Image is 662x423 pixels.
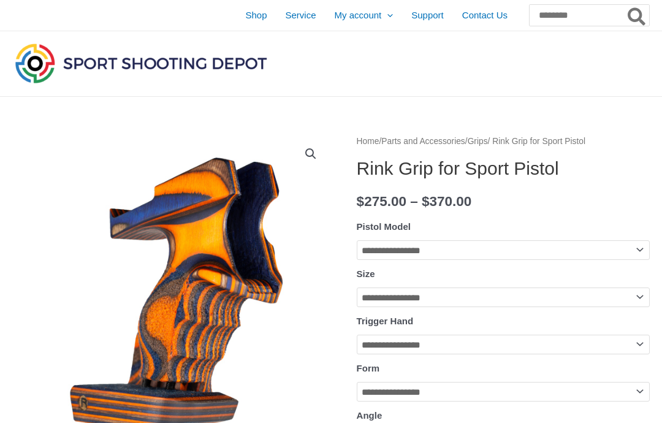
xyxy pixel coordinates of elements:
[422,194,430,209] span: $
[381,137,465,146] a: Parts and Accessories
[357,194,365,209] span: $
[357,194,406,209] bdi: 275.00
[410,194,418,209] span: –
[12,40,270,86] img: Sport Shooting Depot
[468,137,488,146] a: Grips
[357,316,414,326] label: Trigger Hand
[625,5,649,26] button: Search
[422,194,471,209] bdi: 370.00
[357,410,382,421] label: Angle
[300,143,322,165] a: View full-screen image gallery
[357,269,375,279] label: Size
[357,221,411,232] label: Pistol Model
[357,363,380,373] label: Form
[357,134,650,150] nav: Breadcrumb
[357,158,650,180] h1: Rink Grip for Sport Pistol
[357,137,379,146] a: Home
